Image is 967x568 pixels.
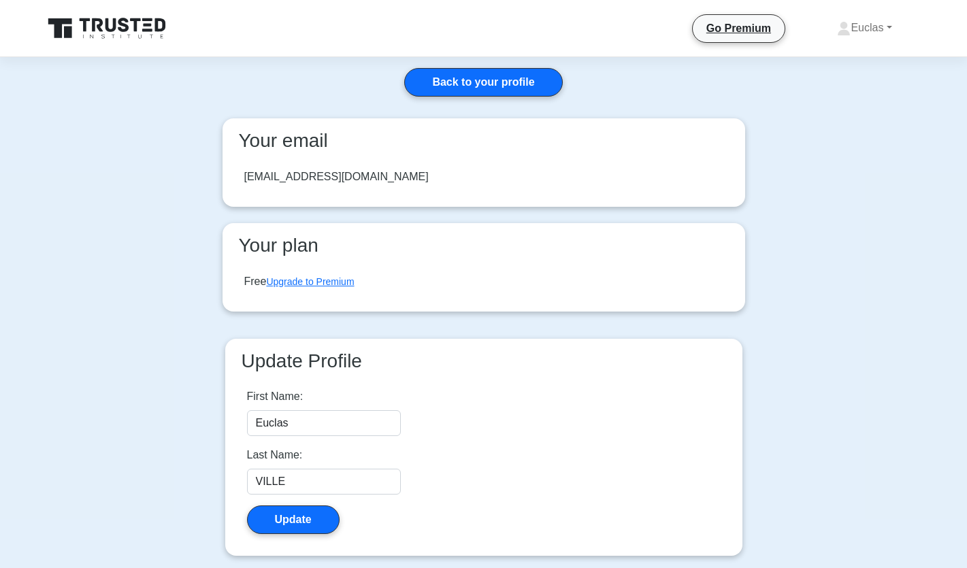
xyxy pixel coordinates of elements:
a: Go Premium [698,20,779,37]
a: Euclas [804,14,924,41]
div: Free [244,273,355,290]
a: Back to your profile [404,68,562,97]
h3: Your email [233,129,734,152]
h3: Update Profile [236,350,732,373]
div: [EMAIL_ADDRESS][DOMAIN_NAME] [244,169,429,185]
label: First Name: [247,388,304,405]
label: Last Name: [247,447,303,463]
h3: Your plan [233,234,734,257]
button: Update [247,505,340,534]
a: Upgrade to Premium [266,276,354,287]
